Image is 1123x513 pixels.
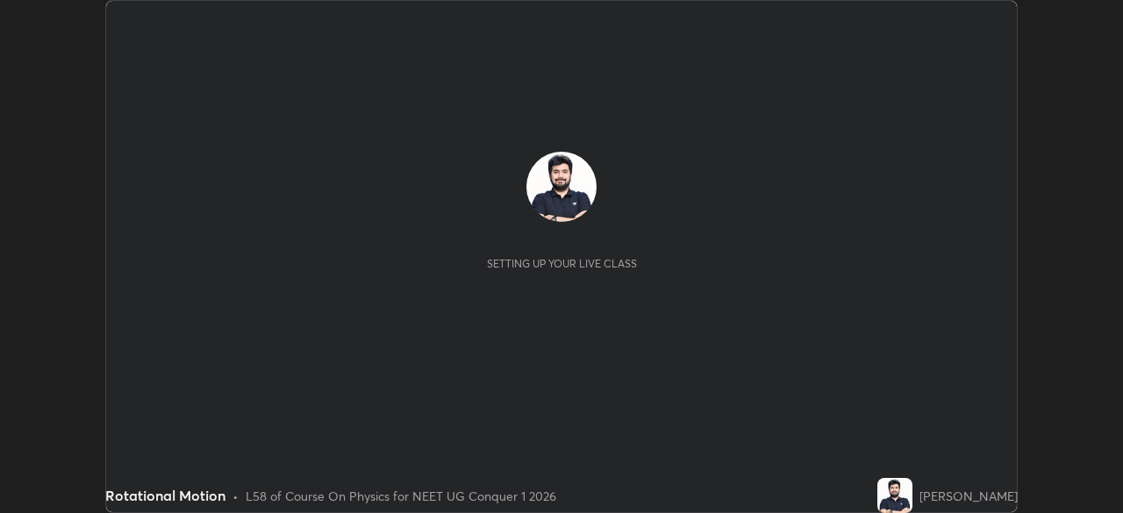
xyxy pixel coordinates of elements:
div: Rotational Motion [105,485,225,506]
div: • [232,487,239,505]
img: 28681843d65944dd995427fb58f58e2f.jpg [877,478,912,513]
div: L58 of Course On Physics for NEET UG Conquer 1 2026 [246,487,556,505]
img: 28681843d65944dd995427fb58f58e2f.jpg [526,152,597,222]
div: [PERSON_NAME] [919,487,1018,505]
div: Setting up your live class [487,257,637,270]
